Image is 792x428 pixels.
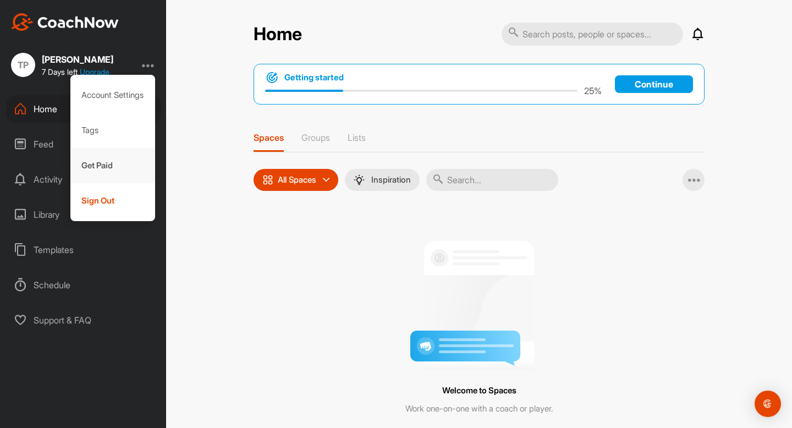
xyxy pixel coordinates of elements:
[354,174,365,185] img: menuIcon
[6,201,161,228] div: Library
[584,84,602,97] p: 25 %
[70,148,156,183] div: Get Paid
[42,67,78,76] span: 7 Days left
[11,53,35,77] div: TP
[6,166,161,193] div: Activity
[254,132,284,143] p: Spaces
[6,236,161,264] div: Templates
[254,24,302,45] h2: Home
[278,403,680,415] div: Work one-on-one with a coach or player.
[11,13,119,31] img: CoachNow
[426,169,558,191] input: Search...
[278,383,680,398] div: Welcome to Spaces
[42,55,113,64] div: [PERSON_NAME]
[371,175,411,184] p: Inspiration
[284,72,344,84] h1: Getting started
[278,175,316,184] p: All Spaces
[262,174,273,185] img: icon
[6,130,161,158] div: Feed
[265,71,279,84] img: bullseye
[502,23,683,46] input: Search posts, people or spaces...
[70,113,156,148] div: Tags
[6,306,161,334] div: Support & FAQ
[6,95,161,123] div: Home
[70,183,156,218] div: Sign Out
[410,232,548,370] img: null-training-space.4365a10810bc57ae709573ae74af4951.png
[70,78,156,113] div: Account Settings
[80,67,109,76] a: Upgrade
[348,132,366,143] p: Lists
[301,132,330,143] p: Groups
[6,271,161,299] div: Schedule
[755,391,781,417] div: Open Intercom Messenger
[615,75,693,93] a: Continue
